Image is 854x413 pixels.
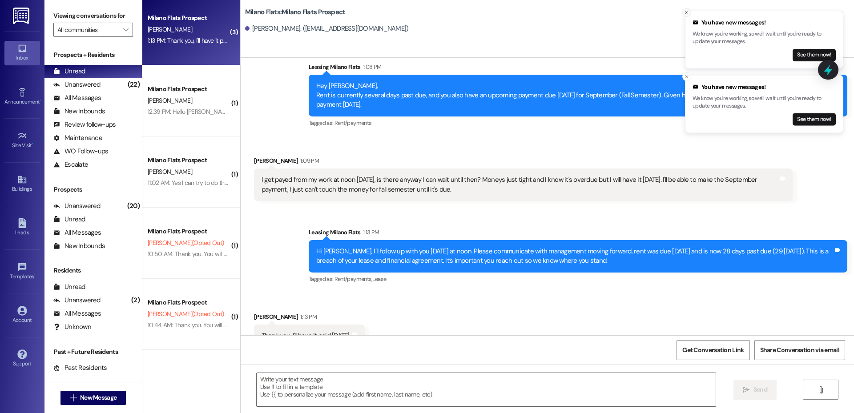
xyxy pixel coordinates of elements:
[793,49,836,61] button: See them now!
[754,340,845,360] button: Share Conversation via email
[254,156,793,168] div: [PERSON_NAME]
[53,296,101,305] div: Unanswered
[148,298,230,307] div: Milano Flats Prospect
[148,36,250,44] div: 1:13 PM: Thank you, I'll have it paid [DATE].
[53,201,101,211] div: Unanswered
[372,275,387,283] span: Lease
[57,23,119,37] input: All communities
[148,179,233,187] div: 11:02 AM: Yes I can try to do that!!
[125,199,142,213] div: (20)
[298,156,318,165] div: 1:09 PM
[125,78,142,92] div: (22)
[316,247,833,266] div: Hi [PERSON_NAME], I’ll follow up with you [DATE] at noon. Please communicate with management movi...
[53,322,91,332] div: Unknown
[4,216,40,240] a: Leads
[760,345,839,355] span: Share Conversation via email
[148,84,230,94] div: Milano Flats Prospect
[818,386,824,393] i: 
[148,168,192,176] span: [PERSON_NAME]
[53,309,101,318] div: All Messages
[44,266,142,275] div: Residents
[334,119,372,127] span: Rent/payments
[53,228,101,237] div: All Messages
[70,394,77,401] i: 
[254,312,365,325] div: [PERSON_NAME]
[53,80,101,89] div: Unanswered
[682,8,691,17] button: Close toast
[53,282,85,292] div: Unread
[361,62,381,72] div: 1:08 PM
[677,340,749,360] button: Get Conversation Link
[44,347,142,357] div: Past + Future Residents
[53,241,105,251] div: New Inbounds
[13,8,31,24] img: ResiDesk Logo
[148,13,230,23] div: Milano Flats Prospect
[32,141,33,147] span: •
[53,147,108,156] div: WO Follow-ups
[53,120,116,129] div: Review follow-ups
[793,113,836,125] button: See them now!
[4,172,40,196] a: Buildings
[53,93,101,103] div: All Messages
[129,293,142,307] div: (2)
[53,160,88,169] div: Escalate
[682,345,744,355] span: Get Conversation Link
[298,312,316,321] div: 1:13 PM
[245,8,346,17] b: Milano Flats: Milano Flats Prospect
[693,94,836,110] p: We know you're working, so we'll wait until you're ready to update your messages.
[743,386,749,393] i: 
[53,67,85,76] div: Unread
[682,72,691,81] button: Close toast
[53,107,105,116] div: New Inbounds
[53,363,107,373] div: Past Residents
[53,133,102,143] div: Maintenance
[309,62,847,75] div: Leasing Milano Flats
[262,331,350,341] div: Thank you, I'll have it paid [DATE].
[60,391,126,405] button: New Message
[123,26,128,33] i: 
[4,347,40,371] a: Support
[148,239,224,247] span: [PERSON_NAME] (Opted Out)
[148,250,572,258] div: 10:50 AM: Thank you. You will no longer receive texts from this thread. Please reply with 'UNSTOP...
[693,18,836,27] div: You have new messages!
[148,108,464,116] div: 12:39 PM: Hello [PERSON_NAME]! I'm looking into the winter semester. Do you guys still flats avai...
[693,83,836,92] div: You have new messages!
[4,41,40,65] a: Inbox
[361,228,379,237] div: 1:13 PM
[309,116,847,129] div: Tagged as:
[44,50,142,60] div: Prospects + Residents
[148,310,224,318] span: [PERSON_NAME] (Opted Out)
[53,9,133,23] label: Viewing conversations for
[334,275,372,283] span: Rent/payments ,
[4,128,40,152] a: Site Visit •
[245,24,409,33] div: [PERSON_NAME]. ([EMAIL_ADDRESS][DOMAIN_NAME])
[316,81,833,110] div: Hey [PERSON_NAME], Rent is currently several days past due, and you also have an upcoming payment...
[753,385,767,394] span: Send
[148,227,230,236] div: Milano Flats Prospect
[4,303,40,327] a: Account
[34,272,36,278] span: •
[733,380,777,400] button: Send
[80,393,117,402] span: New Message
[148,96,192,104] span: [PERSON_NAME]
[44,185,142,194] div: Prospects
[262,175,778,194] div: I get payed from my work at noon [DATE], is there anyway I can wait until then? Moneys just tight...
[309,273,847,285] div: Tagged as:
[309,228,847,240] div: Leasing Milano Flats
[53,215,85,224] div: Unread
[4,260,40,284] a: Templates •
[148,321,572,329] div: 10:44 AM: Thank you. You will no longer receive texts from this thread. Please reply with 'UNSTOP...
[40,97,41,104] span: •
[693,30,836,46] p: We know you're working, so we'll wait until you're ready to update your messages.
[148,156,230,165] div: Milano Flats Prospect
[148,25,192,33] span: [PERSON_NAME]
